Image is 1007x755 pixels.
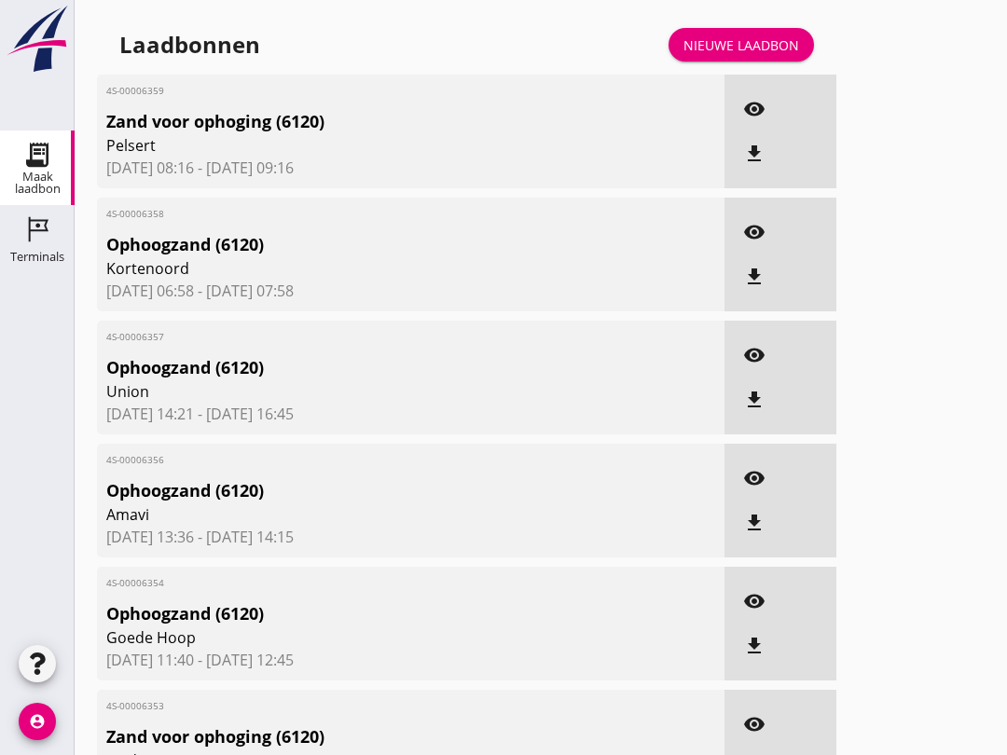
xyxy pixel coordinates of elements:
[743,221,766,243] i: visibility
[106,724,614,749] span: Zand voor ophoging (6120)
[743,590,766,612] i: visibility
[4,5,71,74] img: logo-small.a267ee39.svg
[743,266,766,288] i: file_download
[743,512,766,534] i: file_download
[106,626,614,649] span: Goede Hoop
[743,389,766,411] i: file_download
[106,601,614,626] span: Ophoogzand (6120)
[669,28,814,62] a: Nieuwe laadbon
[106,380,614,403] span: Union
[10,251,64,263] div: Terminals
[106,576,614,590] span: 4S-00006354
[106,134,614,157] span: Pelsert
[106,453,614,467] span: 4S-00006356
[743,143,766,165] i: file_download
[743,344,766,366] i: visibility
[106,280,715,302] span: [DATE] 06:58 - [DATE] 07:58
[106,478,614,503] span: Ophoogzand (6120)
[106,526,715,548] span: [DATE] 13:36 - [DATE] 14:15
[106,355,614,380] span: Ophoogzand (6120)
[106,207,614,221] span: 4S-00006358
[683,35,799,55] div: Nieuwe laadbon
[106,257,614,280] span: Kortenoord
[106,649,715,671] span: [DATE] 11:40 - [DATE] 12:45
[106,403,715,425] span: [DATE] 14:21 - [DATE] 16:45
[106,157,715,179] span: [DATE] 08:16 - [DATE] 09:16
[743,98,766,120] i: visibility
[106,84,614,98] span: 4S-00006359
[743,467,766,489] i: visibility
[19,703,56,740] i: account_circle
[119,30,260,60] div: Laadbonnen
[106,503,614,526] span: Amavi
[743,635,766,657] i: file_download
[106,232,614,257] span: Ophoogzand (6120)
[106,109,614,134] span: Zand voor ophoging (6120)
[743,713,766,735] i: visibility
[106,699,614,713] span: 4S-00006353
[106,330,614,344] span: 4S-00006357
